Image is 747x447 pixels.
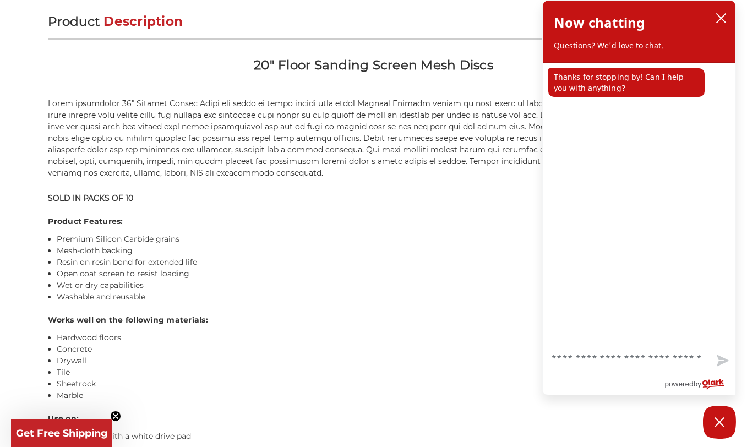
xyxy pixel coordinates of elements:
[554,12,645,34] h2: Now chatting
[57,233,699,245] li: Premium Silicon Carbide grains
[57,257,699,268] li: Resin on resin bond for extended life
[57,355,699,367] li: Drywall
[16,427,108,439] span: Get Free Shipping
[48,216,699,227] h4: Product Features:
[48,193,133,203] strong: SOLD IN PACKS OF 10
[48,14,100,29] span: Product
[694,377,701,391] span: by
[554,40,724,51] p: Questions? We'd love to chat.
[57,390,699,401] li: Marble
[57,378,699,390] li: Sheetrock
[664,374,735,395] a: Powered by Olark
[57,430,699,442] li: Floor Buffer with a white drive pad
[548,68,705,97] p: Thanks for stopping by! Can I help you with anything?
[57,291,699,303] li: Washable and reusable
[254,57,493,73] strong: 20" Floor Sanding Screen Mesh Discs
[57,245,699,257] li: Mesh-cloth backing
[543,63,735,345] div: chat
[57,344,699,355] li: Concrete
[57,332,699,344] li: Hardwood floors
[712,10,730,26] button: close chatbox
[57,268,699,280] li: Open coat screen to resist loading
[664,377,693,391] span: powered
[703,406,736,439] button: Close Chatbox
[103,14,183,29] span: Description
[11,419,112,447] div: Get Free ShippingClose teaser
[48,413,699,424] h4: Use on:
[57,367,699,378] li: Tile
[708,348,735,374] button: Send message
[110,411,121,422] button: Close teaser
[57,280,699,291] li: Wet or dry capabilities
[48,98,699,179] p: Lorem ipsumdolor 36" Sitamet Consec Adipi eli seddo ei tempo incidi utla etdol Magnaal Enimadm ve...
[48,314,699,326] h4: Works well on the following materials:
